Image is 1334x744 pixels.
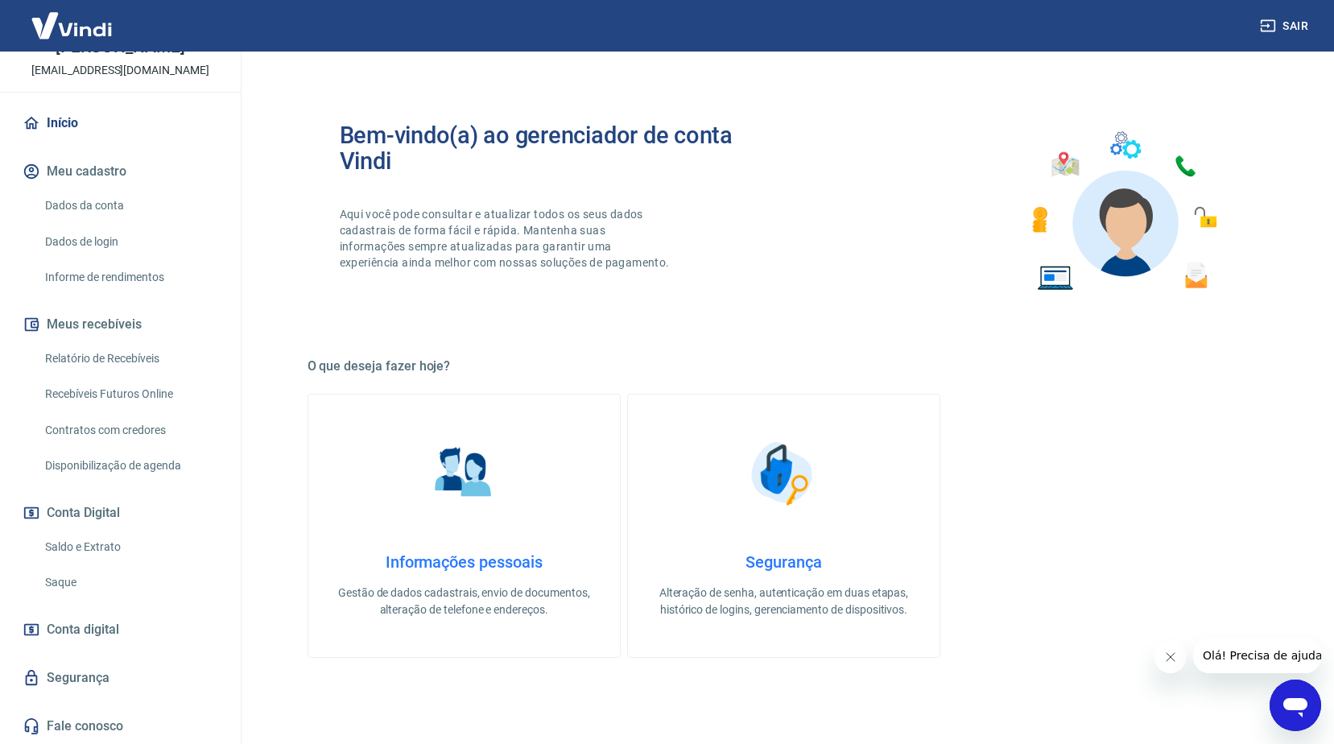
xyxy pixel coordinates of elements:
[39,378,221,411] a: Recebíveis Futuros Online
[340,122,784,174] h2: Bem-vindo(a) ao gerenciador de conta Vindi
[39,342,221,375] a: Relatório de Recebíveis
[1018,122,1229,300] img: Imagem de um avatar masculino com diversos icones exemplificando as funcionalidades do gerenciado...
[39,414,221,447] a: Contratos com credores
[19,1,124,50] img: Vindi
[10,11,135,24] span: Olá! Precisa de ajuda?
[39,531,221,564] a: Saldo e Extrato
[39,449,221,482] a: Disponibilização de agenda
[39,189,221,222] a: Dados da conta
[19,709,221,744] a: Fale conosco
[1270,680,1321,731] iframe: Botão para abrir a janela de mensagens
[423,433,504,514] img: Informações pessoais
[334,585,594,618] p: Gestão de dados cadastrais, envio de documentos, alteração de telefone e endereços.
[743,433,824,514] img: Segurança
[19,307,221,342] button: Meus recebíveis
[1257,11,1315,41] button: Sair
[19,495,221,531] button: Conta Digital
[31,62,209,79] p: [EMAIL_ADDRESS][DOMAIN_NAME]
[19,612,221,647] a: Conta digital
[47,618,119,641] span: Conta digital
[308,358,1261,374] h5: O que deseja fazer hoje?
[654,552,914,572] h4: Segurança
[39,225,221,258] a: Dados de login
[39,566,221,599] a: Saque
[334,552,594,572] h4: Informações pessoais
[19,105,221,141] a: Início
[308,394,621,658] a: Informações pessoaisInformações pessoaisGestão de dados cadastrais, envio de documentos, alteraçã...
[56,39,184,56] p: [PERSON_NAME]
[19,660,221,696] a: Segurança
[340,206,673,271] p: Aqui você pode consultar e atualizar todos os seus dados cadastrais de forma fácil e rápida. Mant...
[19,154,221,189] button: Meu cadastro
[1193,638,1321,673] iframe: Mensagem da empresa
[627,394,940,658] a: SegurançaSegurançaAlteração de senha, autenticação em duas etapas, histórico de logins, gerenciam...
[654,585,914,618] p: Alteração de senha, autenticação em duas etapas, histórico de logins, gerenciamento de dispositivos.
[39,261,221,294] a: Informe de rendimentos
[1154,641,1187,673] iframe: Fechar mensagem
